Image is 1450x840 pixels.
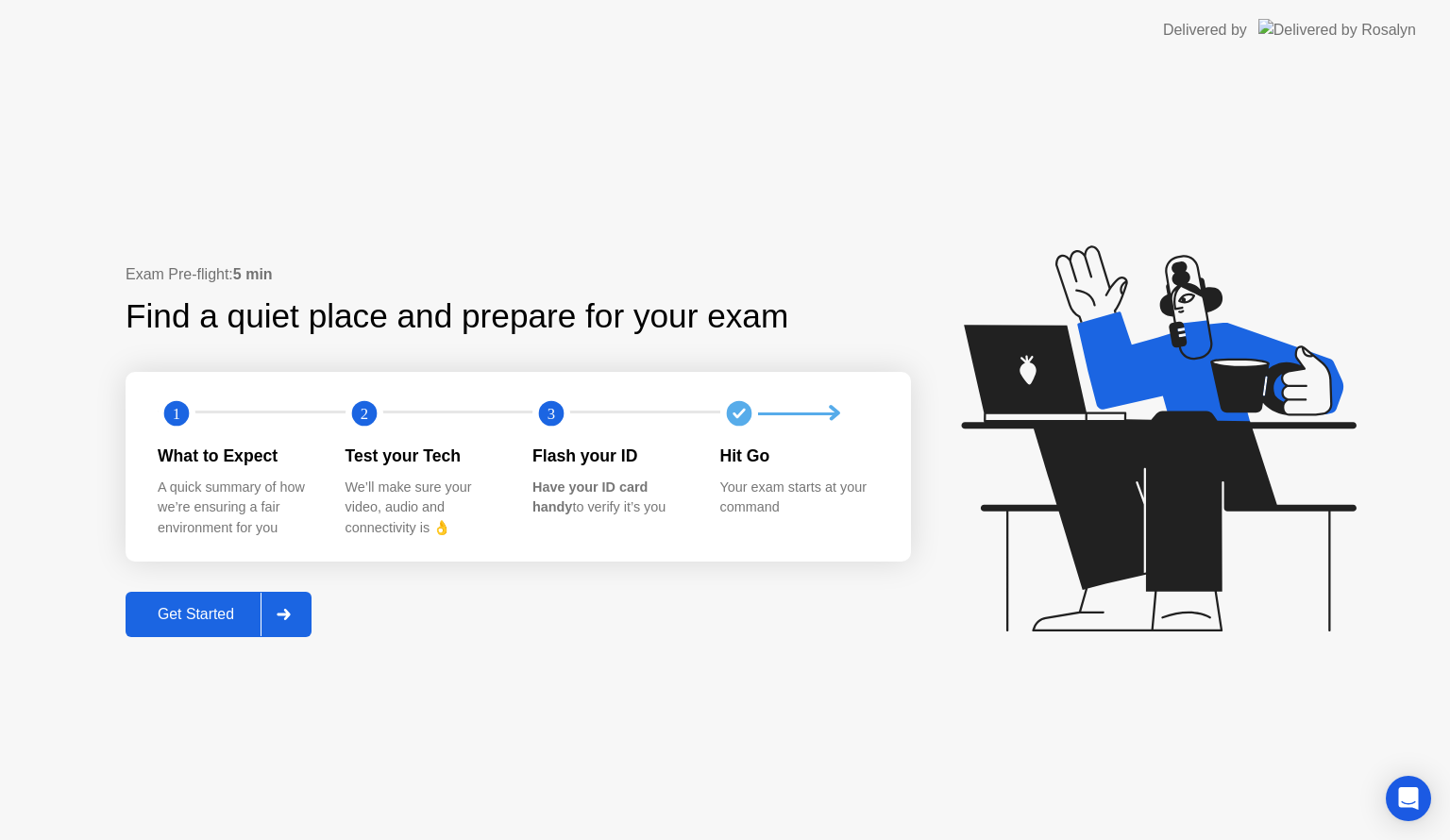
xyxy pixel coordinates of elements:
text: 2 [360,405,367,423]
b: 5 min [233,266,273,282]
img: Delivered by Rosalyn [1258,19,1416,41]
div: to verify it’s you [532,478,690,518]
div: Your exam starts at your command [720,478,878,518]
div: Test your Tech [346,444,503,468]
b: Have your ID card handy [532,479,648,515]
div: Flash your ID [532,444,690,468]
div: Exam Pre-flight: [126,263,911,286]
div: We’ll make sure your video, audio and connectivity is 👌 [346,478,503,539]
div: A quick summary of how we’re ensuring a fair environment for you [158,478,315,539]
div: Open Intercom Messenger [1386,776,1431,821]
div: Delivered by [1163,19,1247,42]
text: 3 [548,405,555,423]
div: What to Expect [158,444,315,468]
div: Hit Go [720,444,878,468]
div: Find a quiet place and prepare for your exam [126,292,791,342]
text: 1 [173,405,180,423]
button: Get Started [126,592,312,637]
div: Get Started [131,606,261,623]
